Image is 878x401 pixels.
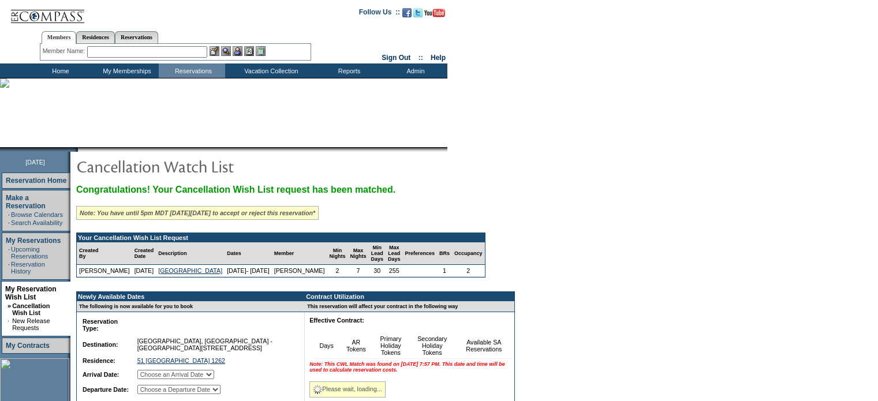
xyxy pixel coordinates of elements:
[12,317,50,331] a: New Release Requests
[158,267,222,274] a: [GEOGRAPHIC_DATA]
[307,359,512,375] td: Note: This CWL Match was found on [DATE] 7:57 PM. This date and time will be used to calculate re...
[25,159,45,166] span: [DATE]
[452,265,485,277] td: 2
[11,246,48,260] a: Upcoming Reservations
[327,265,348,277] td: 2
[8,211,10,218] td: ·
[409,333,456,359] td: Secondary Holiday Tokens
[437,242,452,265] td: BRs
[6,342,50,350] a: My Contracts
[402,242,437,265] td: Preferences
[309,317,364,324] b: Effective Contract:
[452,242,485,265] td: Occupancy
[26,63,92,78] td: Home
[402,8,412,17] img: Become our fan on Facebook
[382,54,410,62] a: Sign Out
[8,246,10,260] td: ·
[77,301,298,312] td: The following is now available for you to book
[83,318,118,332] b: Reservation Type:
[437,265,452,277] td: 1
[11,211,63,218] a: Browse Calendars
[76,31,115,43] a: Residences
[77,292,298,301] td: Newly Available Dates
[6,177,66,185] a: Reservation Home
[8,261,10,275] td: ·
[225,242,272,265] td: Dates
[132,242,156,265] td: Created Date
[135,335,295,354] td: [GEOGRAPHIC_DATA], [GEOGRAPHIC_DATA] - [GEOGRAPHIC_DATA][STREET_ADDRESS]
[137,357,225,364] a: 51 [GEOGRAPHIC_DATA] 1262
[359,7,400,21] td: Follow Us ::
[348,265,368,277] td: 7
[83,371,119,378] b: Arrival Date:
[327,242,348,265] td: Min Nights
[386,242,403,265] td: Max Lead Days
[402,12,412,18] a: Become our fan on Facebook
[413,12,423,18] a: Follow us on Twitter
[6,194,46,210] a: Make a Reservation
[233,46,242,56] img: Impersonate
[256,46,266,56] img: b_calculator.gif
[456,333,512,359] td: Available SA Reservations
[42,31,77,44] a: Members
[305,292,514,301] td: Contract Utilization
[368,265,386,277] td: 30
[5,285,57,301] a: My Reservation Wish List
[381,63,447,78] td: Admin
[83,357,115,364] b: Residence:
[309,381,386,398] div: Please wait, loading...
[225,265,272,277] td: [DATE]- [DATE]
[8,302,11,309] b: »
[424,9,445,17] img: Subscribe to our YouTube Channel
[424,12,445,18] a: Subscribe to our YouTube Channel
[11,219,62,226] a: Search Availability
[244,46,254,56] img: Reservations
[419,54,423,62] span: ::
[132,265,156,277] td: [DATE]
[210,46,219,56] img: b_edit.gif
[115,31,158,43] a: Reservations
[78,147,79,152] img: blank.gif
[83,386,129,393] b: Departure Date:
[339,333,373,359] td: AR Tokens
[431,54,446,62] a: Help
[159,63,225,78] td: Reservations
[272,265,327,277] td: [PERSON_NAME]
[11,261,45,275] a: Reservation History
[272,242,327,265] td: Member
[313,333,339,359] td: Days
[305,301,514,312] td: This reservation will affect your contract in the following way
[92,63,159,78] td: My Memberships
[77,265,132,277] td: [PERSON_NAME]
[225,63,315,78] td: Vacation Collection
[386,265,403,277] td: 255
[8,219,10,226] td: ·
[156,242,225,265] td: Description
[6,237,61,245] a: My Reservations
[8,317,11,331] td: ·
[43,46,87,56] div: Member Name:
[76,155,307,178] img: pgTtlCancellationNotification.gif
[80,209,315,216] i: Note: You have until 5pm MDT [DATE][DATE] to accept or reject this reservation*
[77,233,485,242] td: Your Cancellation Wish List Request
[77,242,132,265] td: Created By
[413,8,423,17] img: Follow us on Twitter
[368,242,386,265] td: Min Lead Days
[12,302,50,316] a: Cancellation Wish List
[83,341,118,348] b: Destination:
[373,333,409,359] td: Primary Holiday Tokens
[76,185,395,194] span: Congratulations! Your Cancellation Wish List request has been matched.
[348,242,368,265] td: Max Nights
[74,147,78,152] img: promoShadowLeftCorner.gif
[315,63,381,78] td: Reports
[221,46,231,56] img: View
